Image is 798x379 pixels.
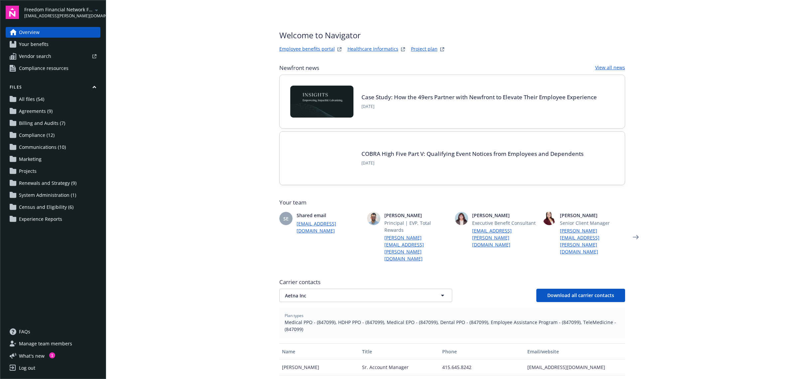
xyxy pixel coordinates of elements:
span: Compliance (12) [19,130,55,141]
a: [EMAIL_ADDRESS][PERSON_NAME][DOMAIN_NAME] [472,227,537,248]
a: System Administration (1) [6,190,100,200]
span: Executive Benefit Consultant [472,219,537,226]
span: Overview [19,27,40,38]
span: Download all carrier contacts [547,292,614,298]
img: photo [455,212,468,225]
span: Senior Client Manager [560,219,625,226]
span: FAQs [19,326,30,337]
span: [PERSON_NAME] [560,212,625,219]
button: Freedom Financial Network Funding, LLC[EMAIL_ADDRESS][PERSON_NAME][DOMAIN_NAME]arrowDropDown [24,6,100,19]
a: arrowDropDown [92,6,100,14]
button: Phone [440,343,525,359]
a: Projects [6,166,100,177]
a: [PERSON_NAME][EMAIL_ADDRESS][PERSON_NAME][DOMAIN_NAME] [560,227,625,255]
div: [EMAIL_ADDRESS][DOMAIN_NAME] [525,359,625,375]
button: Files [6,84,100,93]
img: photo [367,212,380,225]
span: Plan types [285,313,620,319]
a: Experience Reports [6,214,100,224]
div: Email/website [527,348,622,355]
span: Freedom Financial Network Funding, LLC [24,6,92,13]
a: Marketing [6,154,100,165]
a: Communications (10) [6,142,100,153]
span: SE [283,215,289,222]
span: Newfront news [279,64,319,72]
span: Carrier contacts [279,278,625,286]
div: Name [282,348,357,355]
a: Your benefits [6,39,100,50]
a: COBRA High Five Part V: Qualifying Event Notices from Employees and Dependents [361,150,584,158]
span: Experience Reports [19,214,62,224]
div: 1 [49,352,55,358]
a: Compliance resources [6,63,100,74]
span: Your team [279,198,625,206]
a: Renewals and Strategy (9) [6,178,100,189]
span: [PERSON_NAME] [472,212,537,219]
img: navigator-logo.svg [6,6,19,19]
a: Census and Eligibility (6) [6,202,100,212]
a: Overview [6,27,100,38]
span: Marketing [19,154,42,165]
a: striveWebsite [335,45,343,53]
a: Healthcare Informatics [347,45,398,53]
img: Card Image - INSIGHTS copy.png [290,86,353,118]
span: Renewals and Strategy (9) [19,178,76,189]
a: Project plan [411,45,438,53]
span: Shared email [297,212,362,219]
a: [PERSON_NAME][EMAIL_ADDRESS][PERSON_NAME][DOMAIN_NAME] [384,234,450,262]
span: Vendor search [19,51,51,62]
div: Phone [442,348,522,355]
span: Compliance resources [19,63,68,74]
div: Title [362,348,437,355]
button: Download all carrier contacts [536,289,625,302]
span: Your benefits [19,39,49,50]
a: Next [630,232,641,242]
span: Communications (10) [19,142,66,153]
span: Manage team members [19,338,72,349]
span: Projects [19,166,37,177]
div: [PERSON_NAME] [279,359,359,375]
div: Log out [19,363,35,373]
span: Principal | EVP, Total Rewards [384,219,450,233]
a: Compliance (12) [6,130,100,141]
span: [PERSON_NAME] [384,212,450,219]
span: Census and Eligibility (6) [19,202,73,212]
img: BLOG-Card Image - Compliance - COBRA High Five Pt 5 - 09-11-25.jpg [290,142,353,174]
div: Sr. Account Manager [359,359,440,375]
span: Welcome to Navigator [279,29,446,41]
span: [DATE] [361,104,597,110]
button: Aetna Inc [279,289,452,302]
div: 415.645.8242 [440,359,525,375]
a: Billing and Audits (7) [6,118,100,129]
a: Case Study: How the 49ers Partner with Newfront to Elevate Their Employee Experience [361,93,597,101]
button: What's new1 [6,352,55,359]
a: springbukWebsite [399,45,407,53]
span: All files (54) [19,94,44,105]
a: Agreements (9) [6,106,100,117]
span: Billing and Audits (7) [19,118,65,129]
button: Title [359,343,440,359]
a: Manage team members [6,338,100,349]
span: Aetna Inc [285,292,423,299]
a: View all news [595,64,625,72]
button: Email/website [525,343,625,359]
span: Medical PPO - (847099), HDHP PPO - (847099), Medical EPO - (847099), Dental PPO - (847099), Emplo... [285,319,620,333]
span: [DATE] [361,160,584,166]
button: Name [279,343,359,359]
a: Employee benefits portal [279,45,335,53]
span: Agreements (9) [19,106,53,117]
img: photo [543,212,556,225]
span: System Administration (1) [19,190,76,200]
span: What ' s new [19,352,45,359]
span: [EMAIL_ADDRESS][PERSON_NAME][DOMAIN_NAME] [24,13,92,19]
a: All files (54) [6,94,100,105]
a: FAQs [6,326,100,337]
a: projectPlanWebsite [438,45,446,53]
a: [EMAIL_ADDRESS][DOMAIN_NAME] [297,220,362,234]
a: Vendor search [6,51,100,62]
